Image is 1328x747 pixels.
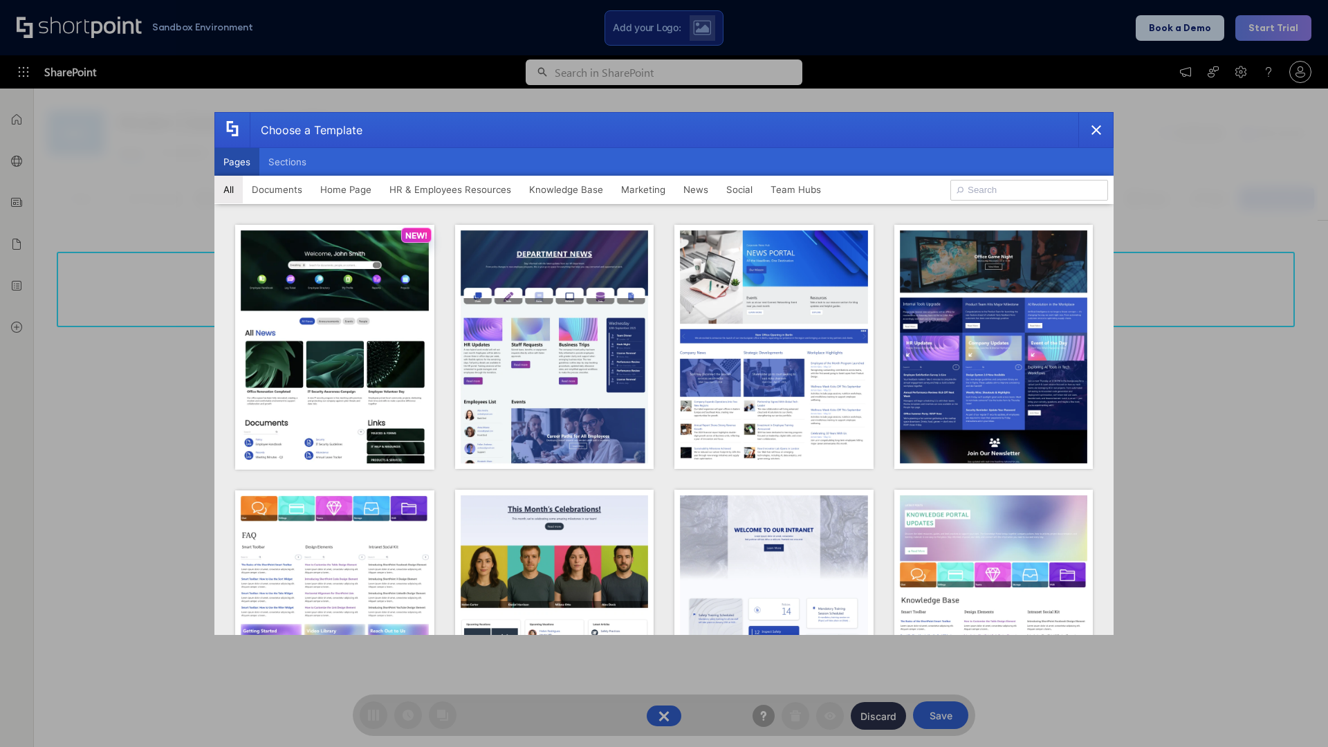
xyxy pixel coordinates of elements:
[311,176,380,203] button: Home Page
[214,112,1114,635] div: template selector
[762,176,830,203] button: Team Hubs
[950,180,1108,201] input: Search
[250,113,362,147] div: Choose a Template
[520,176,612,203] button: Knowledge Base
[214,176,243,203] button: All
[214,148,259,176] button: Pages
[380,176,520,203] button: HR & Employees Resources
[1259,681,1328,747] iframe: Chat Widget
[612,176,674,203] button: Marketing
[674,176,717,203] button: News
[243,176,311,203] button: Documents
[259,148,315,176] button: Sections
[717,176,762,203] button: Social
[405,230,427,241] p: NEW!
